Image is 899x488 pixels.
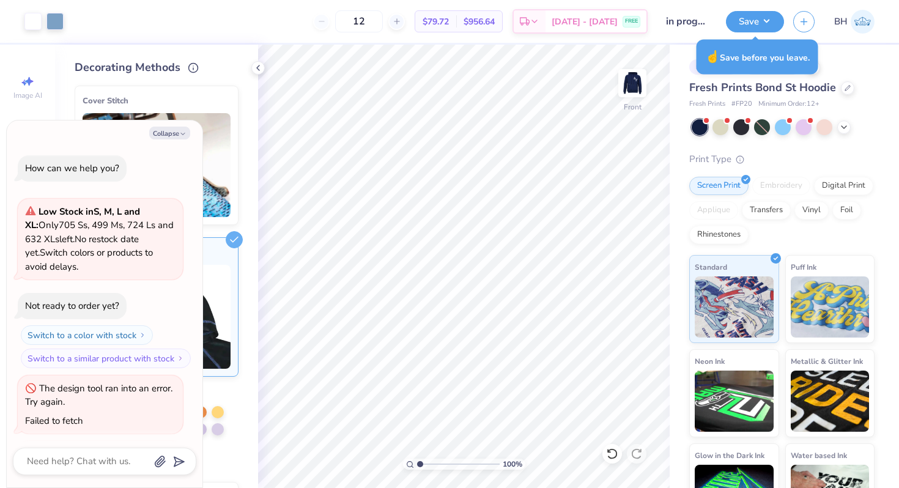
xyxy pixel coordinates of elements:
div: Vinyl [794,201,829,220]
span: Water based Ink [791,449,847,462]
span: No restock date yet. [25,233,139,259]
div: Digital Print [814,177,873,195]
span: Puff Ink [791,261,816,273]
span: # FP20 [731,99,752,109]
img: Standard [695,276,774,338]
div: Not ready to order yet? [25,300,119,312]
strong: Low Stock in S, M, L and XL : [25,205,140,232]
img: Switch to a color with stock [139,331,146,339]
a: BH [834,10,875,34]
div: Decorating Methods [75,59,239,76]
span: 100 % [503,459,522,470]
div: Transfers [742,201,791,220]
span: Image AI [13,91,42,100]
span: Only 705 Ss, 499 Ms, 724 Ls and 632 XLs left. Switch colors or products to avoid delays. [25,205,174,273]
span: Metallic & Glitter Ink [791,355,863,368]
span: Fresh Prints [689,99,725,109]
div: Applique [689,201,738,220]
img: Cover Stitch [83,113,231,217]
div: The design tool ran into an error. Try again. [25,382,172,409]
button: Collapse [149,127,190,139]
span: FREE [625,17,638,26]
button: Switch to a color with stock [21,325,153,345]
div: Failed to fetch [25,415,83,427]
span: Neon Ink [695,355,725,368]
span: $956.64 [464,15,495,28]
div: Rhinestones [689,226,749,244]
div: Front [624,102,642,113]
button: Save [726,11,784,32]
div: Cover Stitch [83,94,231,108]
img: Bella Henkels [851,10,875,34]
div: Foil [832,201,861,220]
span: ☝️ [705,49,720,65]
input: – – [335,10,383,32]
button: Switch to a similar product with stock [21,349,191,368]
img: Switch to a similar product with stock [177,355,184,362]
span: Minimum Order: 12 + [758,99,819,109]
div: Print Type [689,152,875,166]
img: Neon Ink [695,371,774,432]
span: Fresh Prints Bond St Hoodie [689,80,836,95]
div: Save before you leave. [697,40,818,75]
span: $79.72 [423,15,449,28]
img: Metallic & Glitter Ink [791,371,870,432]
div: Screen Print [689,177,749,195]
span: Standard [695,261,727,273]
span: Glow in the Dark Ink [695,449,764,462]
img: Front [620,71,645,95]
span: [DATE] - [DATE] [552,15,618,28]
div: # 510152A [689,59,738,75]
div: How can we help you? [25,162,119,174]
img: Puff Ink [791,276,870,338]
span: BH [834,15,848,29]
input: Untitled Design [657,9,717,34]
div: Embroidery [752,177,810,195]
